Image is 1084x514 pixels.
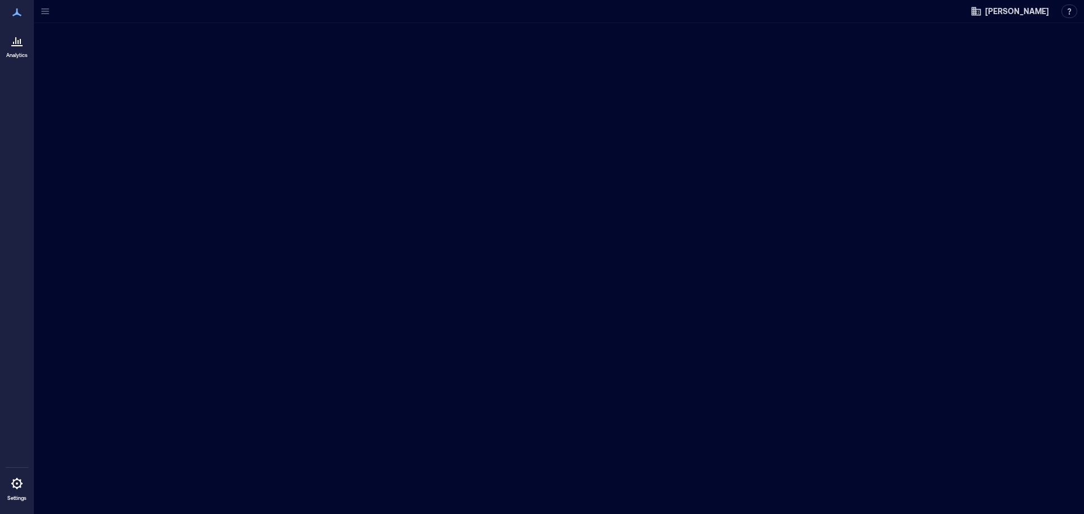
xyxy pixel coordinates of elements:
span: [PERSON_NAME] [985,6,1049,17]
a: Analytics [3,27,31,62]
a: Settings [3,470,30,505]
button: [PERSON_NAME] [967,2,1052,20]
p: Settings [7,495,27,502]
p: Analytics [6,52,28,59]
